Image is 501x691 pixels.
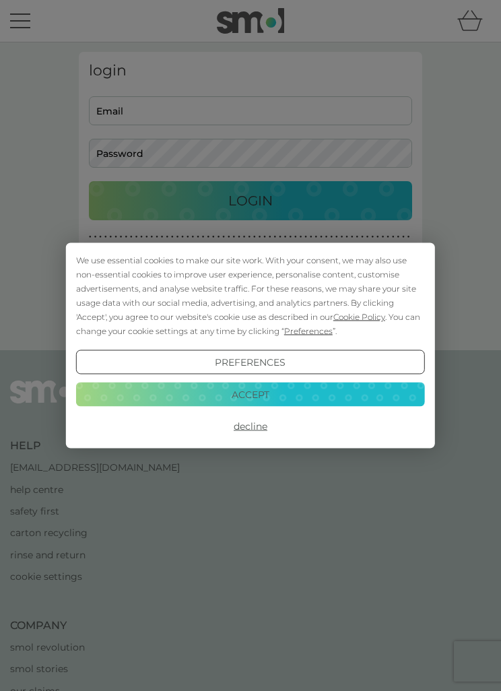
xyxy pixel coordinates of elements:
[284,326,333,336] span: Preferences
[76,382,425,406] button: Accept
[333,312,385,322] span: Cookie Policy
[76,414,425,438] button: Decline
[76,253,425,338] div: We use essential cookies to make our site work. With your consent, we may also use non-essential ...
[76,350,425,374] button: Preferences
[66,243,435,449] div: Cookie Consent Prompt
